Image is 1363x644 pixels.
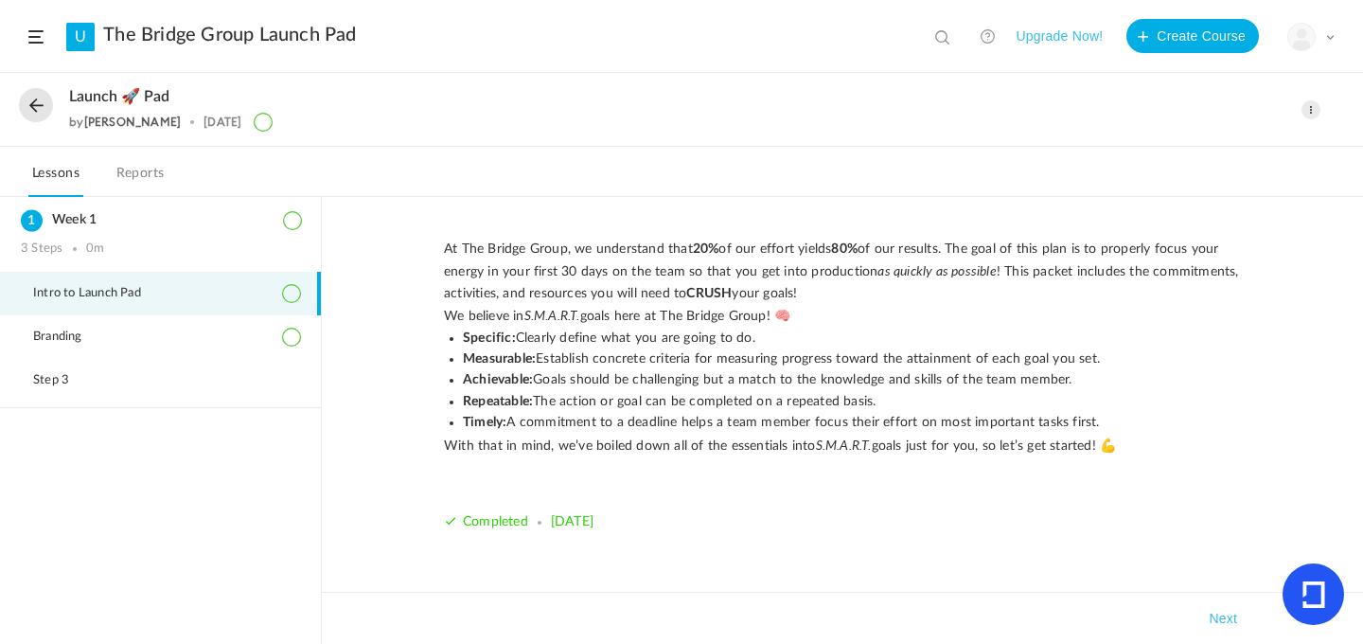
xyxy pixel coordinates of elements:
[463,515,528,528] span: Completed
[463,352,536,366] strong: Measurable:
[463,373,533,386] strong: Achievable:
[33,286,165,301] span: Intro to Launch Pad
[1016,19,1103,53] button: Upgrade Now!
[444,239,1241,304] p: At The Bridge Group, we understand that of our effort yields of our results. The goal of this pla...
[33,330,106,345] span: Branding
[69,116,181,129] div: by
[1205,607,1241,630] button: Next
[204,116,241,129] div: [DATE]
[463,391,1241,412] li: The action or goal can be completed on a repeated basis.
[21,212,300,228] h3: Week 1
[463,412,1241,433] li: A commitment to a deadline helps a team member focus their effort on most important tasks first.
[831,242,858,256] strong: 80%
[463,328,1241,349] li: Clearly define what you are going to do.
[463,331,516,345] strong: Specific:
[686,287,732,300] strong: CRUSH
[1288,24,1315,50] img: user-image.png
[69,88,169,106] span: Launch 🚀 Pad
[444,434,1241,456] p: With that in mind, we’ve boiled down all of the essentials into goals just for you, so let’s get ...
[877,260,996,279] em: as quickly as possible
[463,395,533,408] strong: Repeatable:
[28,161,83,197] a: Lessons
[463,416,506,429] strong: Timely:
[444,304,1241,327] p: We believe in goals here at The Bridge Group! 🧠
[66,23,95,51] a: U
[21,241,62,257] div: 3 Steps
[816,435,872,454] em: S.M.A.R.T.
[113,161,168,197] a: Reports
[693,242,719,256] strong: 20%
[1126,19,1259,53] button: Create Course
[524,305,580,324] em: S.M.A.R.T.
[84,115,182,129] a: [PERSON_NAME]
[33,373,93,388] span: Step 3
[551,515,593,528] span: [DATE]
[103,24,356,46] a: The Bridge Group Launch Pad
[463,349,1241,369] li: Establish concrete criteria for measuring progress toward the attainment of each goal you set.
[463,369,1241,390] li: Goals should be challenging but a match to the knowledge and skills of the team member.
[86,241,104,257] div: 0m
